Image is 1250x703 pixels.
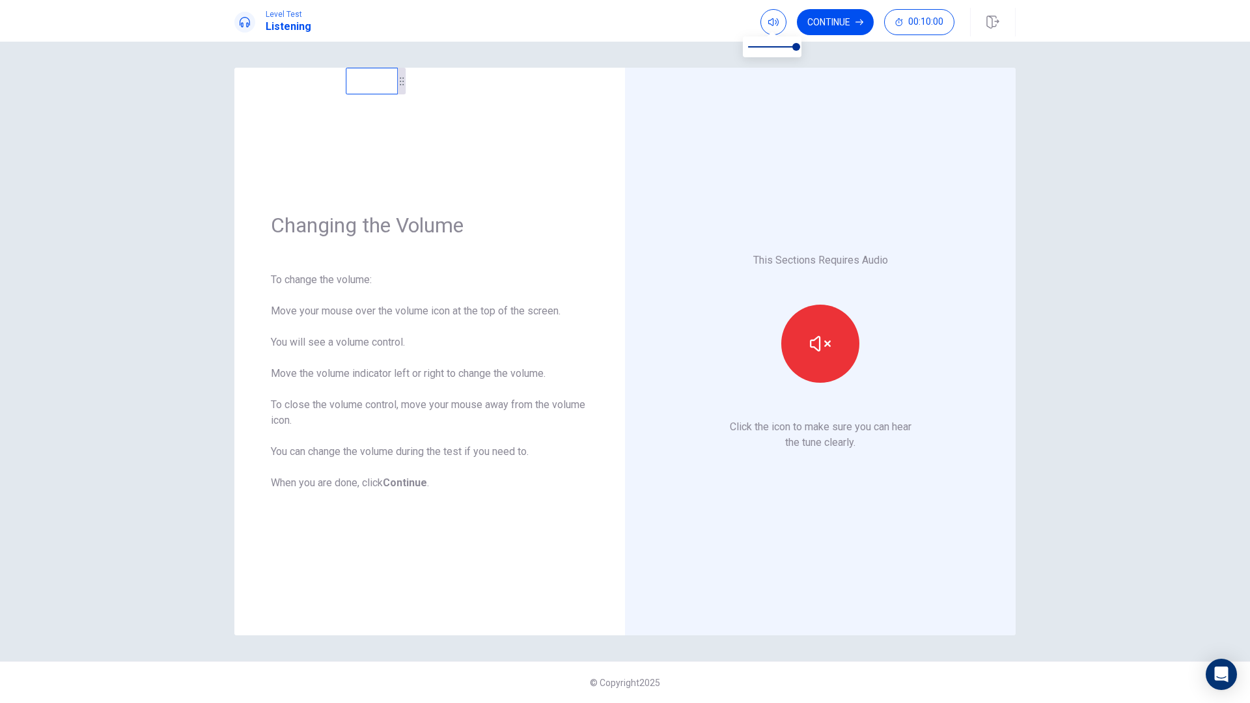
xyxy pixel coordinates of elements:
[590,678,660,688] span: © Copyright 2025
[271,272,589,491] div: To change the volume: Move your mouse over the volume icon at the top of the screen. You will see...
[753,253,888,268] p: This Sections Requires Audio
[884,9,954,35] button: 00:10:00
[908,17,943,27] span: 00:10:00
[266,19,311,34] h1: Listening
[797,9,874,35] button: Continue
[730,419,911,450] p: Click the icon to make sure you can hear the tune clearly.
[383,476,427,489] b: Continue
[271,212,589,238] h1: Changing the Volume
[1206,659,1237,690] div: Open Intercom Messenger
[266,10,311,19] span: Level Test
